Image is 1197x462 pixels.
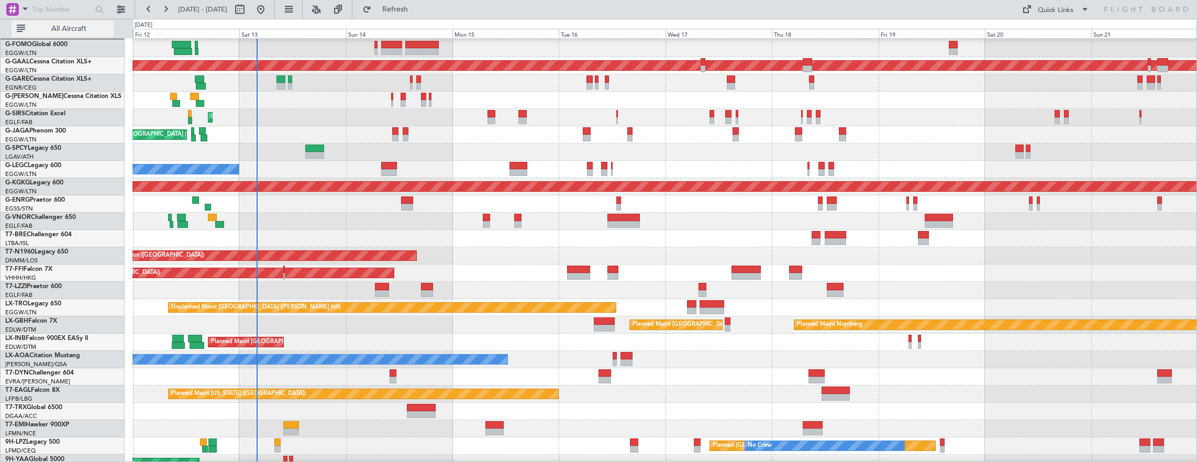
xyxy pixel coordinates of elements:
[5,422,69,428] a: T7-EMIHawker 900XP
[5,49,37,57] a: EGGW/LTN
[211,109,376,125] div: Planned Maint [GEOGRAPHIC_DATA] ([GEOGRAPHIC_DATA])
[5,266,52,272] a: T7-FFIFalcon 7X
[5,93,63,100] span: G-[PERSON_NAME]
[772,29,878,38] div: Thu 18
[5,197,30,203] span: G-ENRG
[633,317,797,333] div: Planned Maint [GEOGRAPHIC_DATA] ([GEOGRAPHIC_DATA])
[5,111,25,117] span: G-SIRS
[5,145,61,151] a: G-SPCYLegacy 650
[5,153,34,161] a: LGAV/ATH
[373,6,417,13] span: Refresh
[5,41,32,48] span: G-FOMO
[559,29,665,38] div: Tue 16
[5,101,37,109] a: EGGW/LTN
[5,145,28,151] span: G-SPCY
[5,232,72,238] a: T7-BREChallenger 604
[5,378,70,386] a: EVRA/[PERSON_NAME]
[5,205,33,213] a: EGSS/STN
[32,2,92,17] input: Trip Number
[713,438,861,454] div: Planned [GEOGRAPHIC_DATA] ([GEOGRAPHIC_DATA])
[452,29,559,38] div: Mon 15
[5,343,36,351] a: EDLW/DTM
[879,29,985,38] div: Fri 19
[135,21,152,30] div: [DATE]
[5,67,37,74] a: EGGW/LTN
[5,222,32,230] a: EGLF/FAB
[358,1,420,18] button: Refresh
[5,188,37,195] a: EGGW/LTN
[5,318,57,324] a: LX-GBHFalcon 7X
[5,395,32,403] a: LFPB/LBG
[5,214,31,221] span: G-VNOR
[666,29,772,38] div: Wed 17
[133,29,239,38] div: Fri 12
[239,29,346,38] div: Sat 13
[5,335,88,342] a: LX-INBFalcon 900EX EASy II
[5,326,36,334] a: EDLW/DTM
[5,404,27,411] span: T7-TRX
[5,360,67,368] a: [PERSON_NAME]/QSA
[5,84,37,92] a: EGNR/CEG
[5,335,26,342] span: LX-INB
[5,136,37,144] a: EGGW/LTN
[5,439,60,445] a: 9H-LPZLegacy 500
[5,370,74,376] a: T7-DYNChallenger 604
[5,128,29,134] span: G-JAGA
[5,430,36,437] a: LFMN/NCE
[5,309,37,316] a: EGGW/LTN
[5,422,26,428] span: T7-EMI
[5,291,32,299] a: EGLF/FAB
[5,266,24,272] span: T7-FFI
[5,180,30,186] span: G-KGKG
[5,214,76,221] a: G-VNORChallenger 650
[5,232,27,238] span: T7-BRE
[5,447,36,455] a: LFMD/CEQ
[5,170,37,178] a: EGGW/LTN
[5,301,28,307] span: LX-TRO
[5,439,26,445] span: 9H-LPZ
[5,111,65,117] a: G-SIRSCitation Excel
[5,41,68,48] a: G-FOMOGlobal 6000
[5,239,29,247] a: LTBA/ISL
[5,283,62,290] a: T7-LZZIPraetor 600
[346,29,452,38] div: Sun 14
[5,370,29,376] span: T7-DYN
[171,386,306,402] div: Planned Maint [US_STATE] ([GEOGRAPHIC_DATA])
[5,257,38,265] a: DNMM/LOS
[5,353,29,359] span: LX-AOA
[5,162,61,169] a: G-LEGCLegacy 600
[5,76,92,82] a: G-GARECessna Citation XLS+
[1017,1,1094,18] button: Quick Links
[5,249,35,255] span: T7-N1960
[5,387,60,393] a: T7-EAGLFalcon 8X
[5,353,80,359] a: LX-AOACitation Mustang
[797,317,862,333] div: Planned Maint Nurnberg
[5,283,27,290] span: T7-LZZI
[748,438,772,454] div: No Crew
[5,59,29,65] span: G-GAAL
[5,387,31,393] span: T7-EAGL
[5,93,121,100] a: G-[PERSON_NAME]Cessna Citation XLS
[1038,5,1073,16] div: Quick Links
[87,248,204,263] div: AOG Maint London ([GEOGRAPHIC_DATA])
[12,20,114,37] button: All Aircraft
[5,404,62,411] a: T7-TRXGlobal 6500
[5,412,37,420] a: DGAA/ACC
[985,29,1091,38] div: Sat 20
[211,334,376,350] div: Planned Maint [GEOGRAPHIC_DATA] ([GEOGRAPHIC_DATA])
[83,127,248,142] div: Planned Maint [GEOGRAPHIC_DATA] ([GEOGRAPHIC_DATA])
[5,128,66,134] a: G-JAGAPhenom 300
[171,300,341,315] div: Unplanned Maint [GEOGRAPHIC_DATA] ([PERSON_NAME] Intl)
[178,5,227,14] span: [DATE] - [DATE]
[5,197,65,203] a: G-ENRGPraetor 600
[5,249,68,255] a: T7-N1960Legacy 650
[5,318,28,324] span: LX-GBH
[5,118,32,126] a: EGLF/FAB
[5,274,36,282] a: VHHH/HKG
[5,162,28,169] span: G-LEGC
[5,180,63,186] a: G-KGKGLegacy 600
[27,25,110,32] span: All Aircraft
[5,76,29,82] span: G-GARE
[5,301,61,307] a: LX-TROLegacy 650
[5,59,92,65] a: G-GAALCessna Citation XLS+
